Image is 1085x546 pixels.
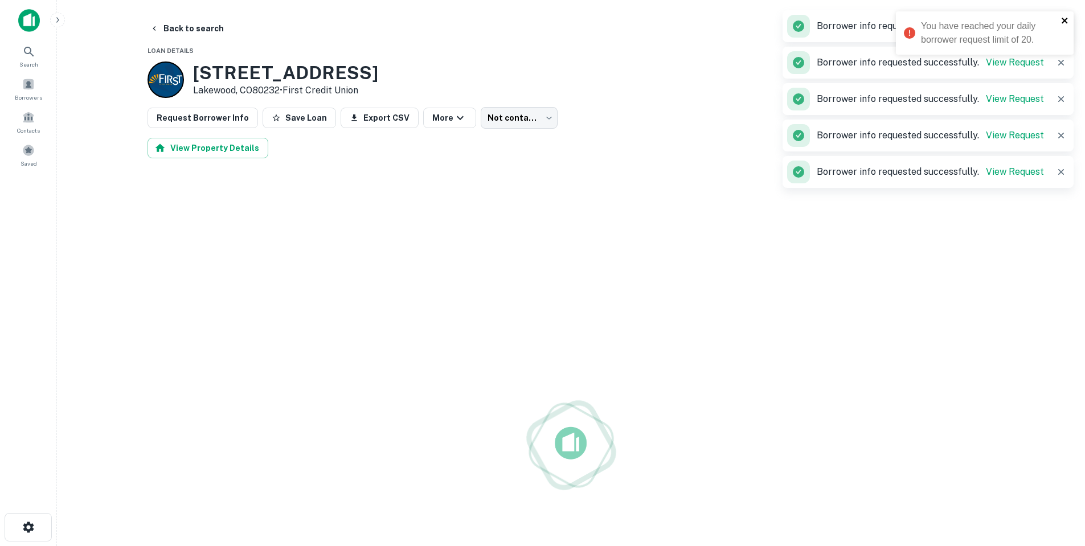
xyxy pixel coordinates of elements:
a: Search [3,40,54,71]
span: Borrowers [15,93,42,102]
span: Search [19,60,38,69]
p: Borrower info requested successfully. [817,165,1044,179]
button: close [1061,16,1069,27]
span: Contacts [17,126,40,135]
a: Saved [3,139,54,170]
a: View Request [986,93,1044,104]
h3: [STREET_ADDRESS] [193,62,378,84]
p: Borrower info requested successfully. [817,56,1044,69]
a: First Credit Union [282,85,358,96]
button: Save Loan [263,108,336,128]
button: Export CSV [341,108,419,128]
button: View Property Details [148,138,268,158]
p: Borrower info requested successfully. [817,92,1044,106]
button: More [423,108,476,128]
p: Borrower info requested successfully. [817,19,1044,33]
p: Lakewood, CO80232 • [193,84,378,97]
p: Borrower info requested successfully. [817,129,1044,142]
img: capitalize-icon.png [18,9,40,32]
iframe: Chat Widget [1028,455,1085,510]
a: Borrowers [3,73,54,104]
div: Not contacted [481,107,558,129]
a: View Request [986,130,1044,141]
a: Contacts [3,106,54,137]
div: You have reached your daily borrower request limit of 20. [921,19,1058,47]
span: Loan Details [148,47,194,54]
a: View Request [986,166,1044,177]
span: Saved [21,159,37,168]
button: Back to search [145,18,228,39]
button: Request Borrower Info [148,108,258,128]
